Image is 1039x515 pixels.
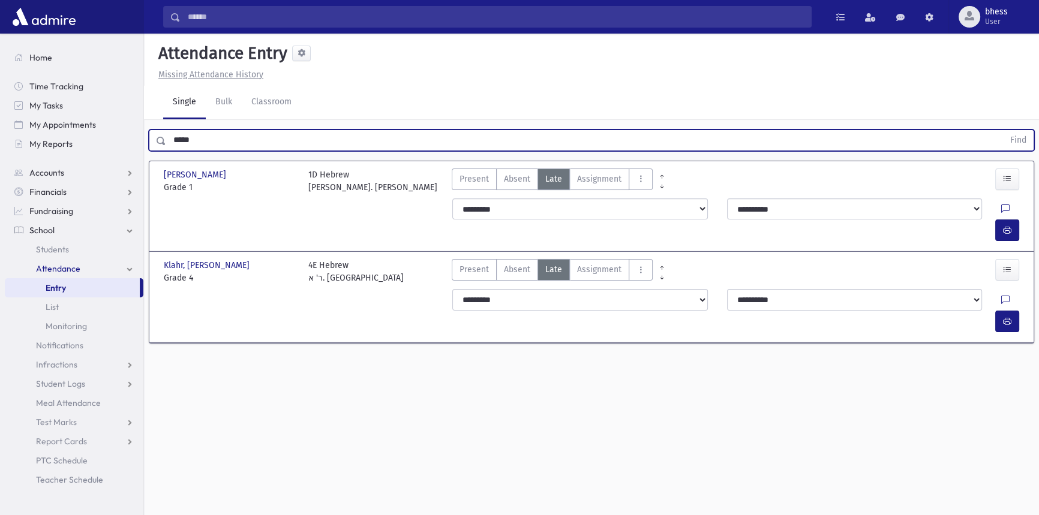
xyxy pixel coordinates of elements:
[504,263,530,276] span: Absent
[164,259,252,272] span: Klahr, [PERSON_NAME]
[308,259,404,284] div: 4E Hebrew ר' א. [GEOGRAPHIC_DATA]
[985,17,1008,26] span: User
[452,168,653,194] div: AttTypes
[36,340,83,351] span: Notifications
[36,455,88,466] span: PTC Schedule
[164,168,229,181] span: [PERSON_NAME]
[504,173,530,185] span: Absent
[545,263,562,276] span: Late
[5,163,143,182] a: Accounts
[5,259,143,278] a: Attendance
[985,7,1008,17] span: bhess
[577,263,621,276] span: Assignment
[164,181,296,194] span: Grade 1
[29,138,73,149] span: My Reports
[5,240,143,259] a: Students
[36,474,103,485] span: Teacher Schedule
[5,451,143,470] a: PTC Schedule
[577,173,621,185] span: Assignment
[29,225,55,236] span: School
[5,470,143,489] a: Teacher Schedule
[154,70,263,80] a: Missing Attendance History
[242,86,301,119] a: Classroom
[5,297,143,317] a: List
[460,173,489,185] span: Present
[5,221,143,240] a: School
[163,86,206,119] a: Single
[36,436,87,447] span: Report Cards
[5,393,143,412] a: Meal Attendance
[29,81,83,92] span: Time Tracking
[46,282,66,293] span: Entry
[5,182,143,201] a: Financials
[5,115,143,134] a: My Appointments
[5,336,143,355] a: Notifications
[308,168,437,194] div: 1D Hebrew [PERSON_NAME]. [PERSON_NAME]
[36,378,85,389] span: Student Logs
[5,201,143,221] a: Fundraising
[460,263,489,276] span: Present
[5,412,143,432] a: Test Marks
[5,96,143,115] a: My Tasks
[29,100,63,111] span: My Tasks
[36,359,77,370] span: Infractions
[36,263,80,274] span: Attendance
[36,417,77,427] span: Test Marks
[29,52,52,63] span: Home
[545,173,562,185] span: Late
[206,86,242,119] a: Bulk
[36,244,69,255] span: Students
[5,134,143,153] a: My Reports
[154,43,287,64] h5: Attendance Entry
[164,272,296,284] span: Grade 4
[5,432,143,451] a: Report Cards
[29,186,67,197] span: Financials
[10,5,79,29] img: AdmirePro
[158,70,263,80] u: Missing Attendance History
[29,167,64,178] span: Accounts
[452,259,653,284] div: AttTypes
[46,321,87,332] span: Monitoring
[1003,130,1034,150] button: Find
[29,119,96,130] span: My Appointments
[181,6,811,28] input: Search
[5,77,143,96] a: Time Tracking
[46,302,59,312] span: List
[5,374,143,393] a: Student Logs
[5,355,143,374] a: Infractions
[5,48,143,67] a: Home
[29,206,73,216] span: Fundraising
[36,397,101,408] span: Meal Attendance
[5,317,143,336] a: Monitoring
[5,278,140,297] a: Entry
